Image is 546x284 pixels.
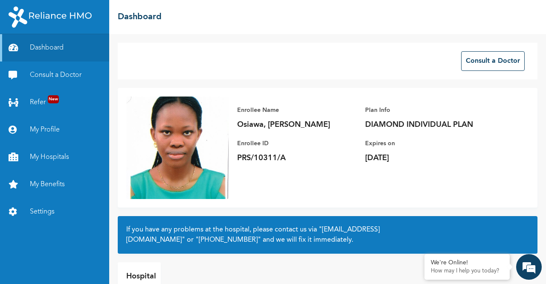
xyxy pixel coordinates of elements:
p: Osiawa, [PERSON_NAME] [237,120,357,130]
h2: If you have any problems at the hospital, please contact us via or and we will fix it immediately. [126,225,529,245]
p: [DATE] [365,153,485,163]
div: We're Online! [431,259,503,266]
p: Plan Info [365,105,485,115]
p: Expires on [365,138,485,149]
img: RelianceHMO's Logo [9,6,92,28]
span: New [48,95,59,103]
span: Conversation [4,254,84,260]
a: "[PHONE_NUMBER]" [195,237,261,243]
span: We're online! [49,96,118,182]
h2: Dashboard [118,11,162,23]
p: Enrollee Name [237,105,357,115]
textarea: Type your message and hit 'Enter' [4,209,163,239]
div: Minimize live chat window [140,4,160,25]
p: DIAMOND INDIVIDUAL PLAN [365,120,485,130]
div: FAQs [84,239,163,266]
p: How may I help you today? [431,268,503,275]
img: d_794563401_company_1708531726252_794563401 [16,43,35,64]
div: Chat with us now [44,48,143,59]
p: Enrollee ID [237,138,357,149]
button: Consult a Doctor [461,51,525,71]
img: Enrollee [126,97,229,199]
p: PRS/10311/A [237,153,357,163]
